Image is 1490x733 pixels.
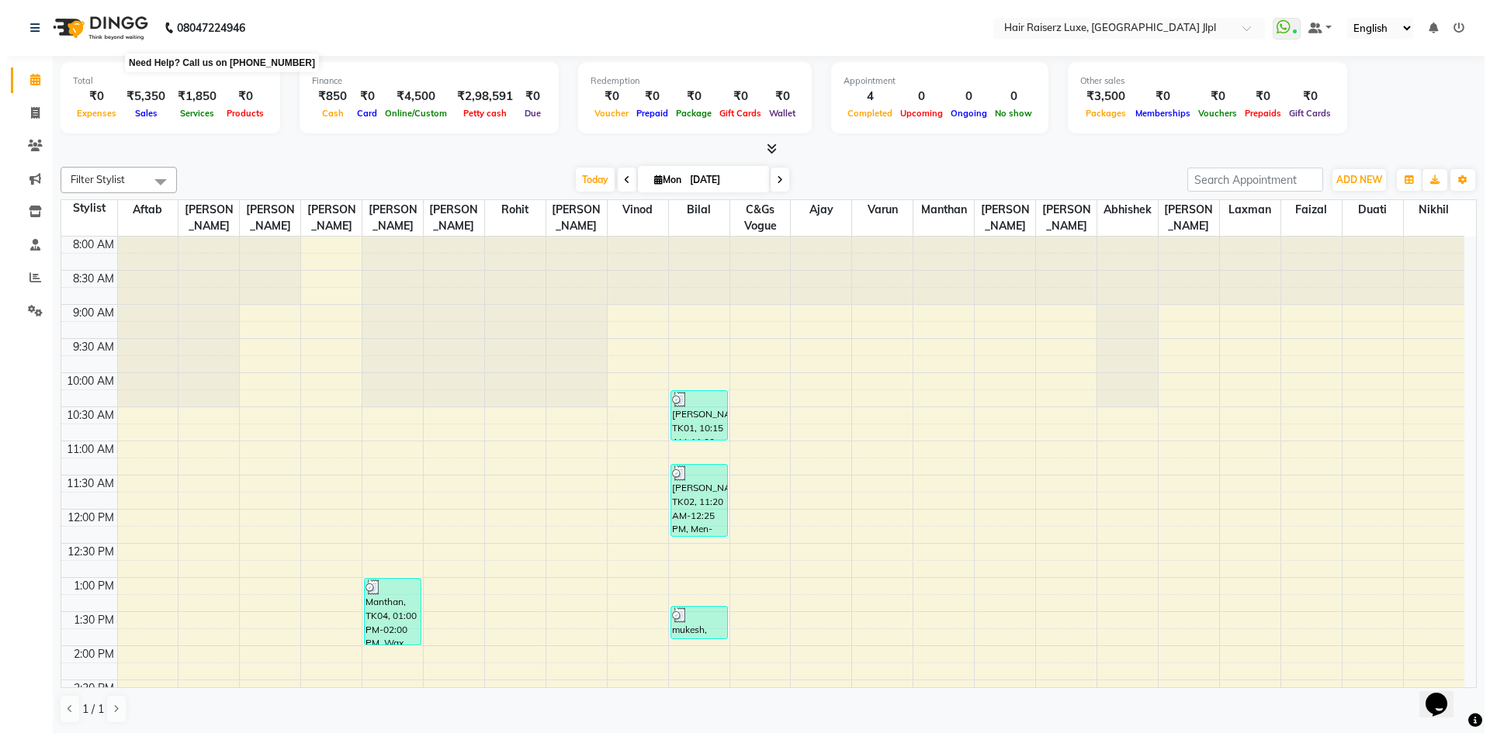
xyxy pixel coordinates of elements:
[479,200,539,220] span: Rohit
[64,305,111,321] div: 9:00 AM
[1125,108,1188,119] span: Memberships
[57,441,111,458] div: 11:00 AM
[1336,200,1397,220] span: Duati
[375,88,445,105] div: ₹4,500
[453,108,504,119] span: Petty cash
[375,108,445,119] span: Online/Custom
[347,108,375,119] span: Card
[626,88,666,105] div: ₹0
[1091,200,1152,220] span: Abhishek
[513,88,540,105] div: ₹0
[64,646,111,662] div: 2:00 PM
[890,88,941,105] div: 0
[1279,108,1329,119] span: Gift Cards
[663,200,723,220] span: Bilal
[666,88,709,105] div: ₹0
[356,200,417,236] span: [PERSON_NAME]
[515,108,539,119] span: Due
[837,108,890,119] span: Completed
[170,108,212,119] span: Services
[724,200,785,236] span: C&Gs Vogue
[1235,108,1279,119] span: Prepaids
[941,88,985,105] div: 0
[306,74,540,88] div: Finance
[837,88,890,105] div: 4
[666,108,709,119] span: Package
[1188,88,1235,105] div: ₹0
[57,373,111,389] div: 10:00 AM
[1330,174,1376,185] span: ADD NEW
[985,88,1030,105] div: 0
[40,6,146,50] img: logo
[907,200,968,220] span: Manthan
[58,510,111,526] div: 12:00 PM
[64,339,111,355] div: 9:30 AM
[67,88,114,105] div: ₹0
[968,200,1029,236] span: [PERSON_NAME]
[941,108,985,119] span: Ongoing
[1074,74,1329,88] div: Other sales
[665,607,721,638] div: mukesh, TK03, 01:25 PM-01:55 PM, Men-[PERSON_NAME] Trim
[1398,200,1458,220] span: Nikhil
[1413,671,1463,717] iframe: chat widget
[785,200,845,220] span: Ajay
[570,168,608,192] span: Today
[165,88,217,105] div: ₹1,850
[114,88,165,105] div: ₹5,350
[540,200,601,236] span: [PERSON_NAME]
[58,544,111,560] div: 12:30 PM
[67,108,114,119] span: Expenses
[347,88,375,105] div: ₹0
[1030,200,1090,236] span: [PERSON_NAME]
[1279,88,1329,105] div: ₹0
[418,200,478,236] span: [PERSON_NAME]
[125,108,155,119] span: Sales
[171,6,239,50] b: 08047224946
[295,200,355,236] span: [PERSON_NAME]
[445,88,513,105] div: ₹2,98,591
[584,88,626,105] div: ₹0
[1076,108,1124,119] span: Packages
[64,612,111,628] div: 1:30 PM
[1152,200,1213,236] span: [PERSON_NAME]
[626,108,666,119] span: Prepaid
[57,475,111,492] div: 11:30 AM
[759,88,793,105] div: ₹0
[709,88,759,105] div: ₹0
[1188,108,1235,119] span: Vouchers
[67,74,262,88] div: Total
[312,108,341,119] span: Cash
[985,108,1030,119] span: No show
[846,200,906,220] span: Varun
[1181,168,1317,192] input: Search Appointment
[217,108,262,119] span: Products
[759,108,793,119] span: Wallet
[679,168,757,192] input: 2025-09-01
[1235,88,1279,105] div: ₹0
[64,237,111,253] div: 8:00 AM
[601,200,662,220] span: Vinod
[64,173,119,185] span: Filter Stylist
[665,391,721,440] div: [PERSON_NAME], TK01, 10:15 AM-11:00 AM, Men-[PERSON_NAME] Trim,Men-Hair Style Only
[57,407,111,424] div: 10:30 AM
[64,271,111,287] div: 8:30 AM
[709,108,759,119] span: Gift Cards
[172,200,233,236] span: [PERSON_NAME]
[64,680,111,697] div: 2:30 PM
[1214,200,1274,220] span: Laxman
[55,200,111,216] div: Stylist
[890,108,941,119] span: Upcoming
[584,74,793,88] div: Redemption
[64,578,111,594] div: 1:00 PM
[665,465,721,536] div: [PERSON_NAME], TK02, 11:20 AM-12:25 PM, Men-[PERSON_NAME] Trim,Men-Head Massage (Advance)
[234,200,294,236] span: [PERSON_NAME]
[644,174,679,185] span: Mon
[359,579,414,645] div: Manthan, TK04, 01:00 PM-02:00 PM, Wax (Basic)-Full Arms,Wax (Basic)-Half Front / Back
[584,108,626,119] span: Voucher
[1074,88,1125,105] div: ₹3,500
[1326,169,1380,191] button: ADD NEW
[112,200,172,220] span: Aftab
[1275,200,1336,220] span: Faizal
[837,74,1030,88] div: Appointment
[217,88,262,105] div: ₹0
